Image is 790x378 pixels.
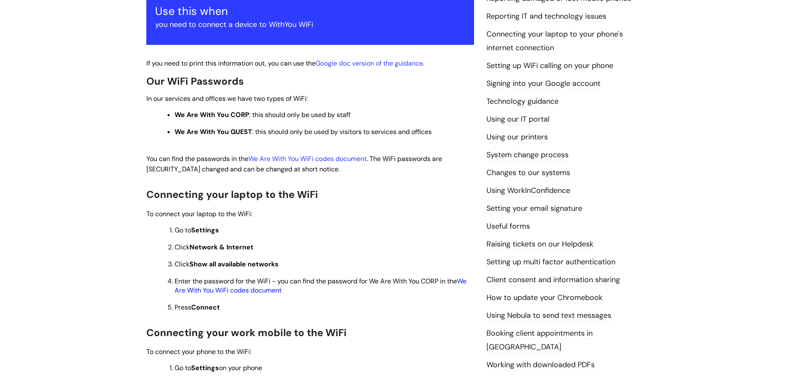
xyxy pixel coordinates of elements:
a: We Are With You WiFi codes document [175,277,467,295]
span: Go to on your phone [175,363,262,372]
strong: Connect [191,303,220,312]
a: Booking client appointments in [GEOGRAPHIC_DATA] [486,328,593,352]
span: Press [175,303,220,312]
p: you need to connect a device to WithYou WiFi [155,18,465,31]
a: Reporting IT and technology issues [486,11,606,22]
span: Click [175,243,253,251]
span: In our services and offices we have two types of WiFi: [146,94,308,103]
span: If you need to print this information out, you can use the . [146,59,424,68]
span: Our WiFi Passwords [146,75,244,88]
a: Raising tickets on our Helpdesk [486,239,593,250]
a: Technology guidance [486,96,559,107]
h3: Use this when [155,5,465,18]
span: You can find the passwords in the . The WiFi passwords are [SECURITY_DATA] changed and can be cha... [146,154,442,173]
a: We Are With You WiFi codes document [248,154,367,163]
strong: We Are With You GUEST [175,127,252,136]
strong: Settings [191,363,219,372]
a: Using Nebula to send text messages [486,310,611,321]
a: Using WorkInConfidence [486,185,570,196]
span: To connect your laptop to the WiFi: [146,210,252,218]
span: : this should only be used by visitors to services and offices [175,127,432,136]
strong: Network & Internet [190,243,253,251]
span: : this should only be used by staff [175,110,350,119]
span: To connect your phone to the WiFi: [146,347,251,356]
a: Google doc version of the guidance [316,59,423,68]
span: Click [175,260,279,268]
span: Connecting your laptop to the WiFi [146,188,318,201]
span: Go to [175,226,219,234]
a: Setting up multi factor authentication [486,257,615,268]
a: Changes to our systems [486,168,570,178]
a: Setting your email signature [486,203,582,214]
a: Client consent and information sharing [486,275,620,285]
a: System change process [486,150,569,161]
strong: Settings [191,226,219,234]
span: Enter the password for the WiFi - you can find the password for We Are With You CORP in the [175,277,467,295]
a: Useful forms [486,221,530,232]
a: Working with downloaded PDFs [486,360,595,371]
a: Using our IT portal [486,114,549,125]
a: Signing into your Google account [486,78,600,89]
a: Setting up WiFi calling on your phone [486,61,613,71]
strong: We Are With You CORP [175,110,249,119]
strong: Show all available networks [190,260,279,268]
a: Using our printers [486,132,548,143]
span: Connecting your work mobile to the WiFi [146,326,347,339]
a: How to update your Chromebook [486,293,603,303]
a: Connecting your laptop to your phone's internet connection [486,29,623,53]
